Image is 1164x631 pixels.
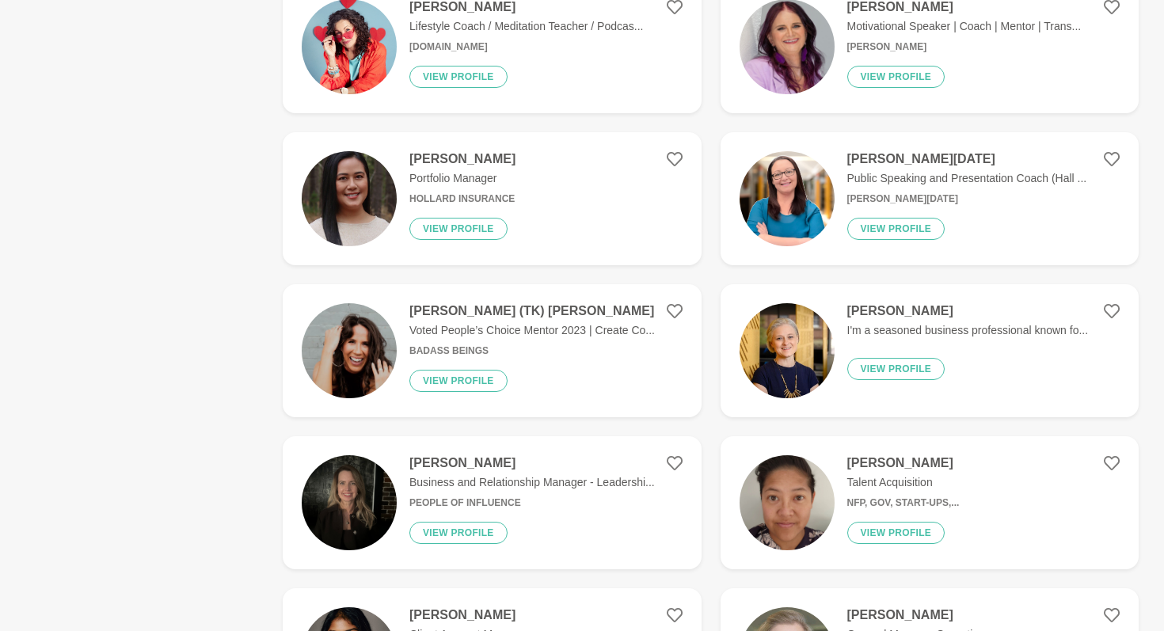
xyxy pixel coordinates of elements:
h6: [DOMAIN_NAME] [409,41,643,53]
h4: [PERSON_NAME][DATE] [847,151,1087,167]
button: View profile [409,522,508,544]
p: Lifestyle Coach / Meditation Teacher / Podcas... [409,18,643,35]
h4: [PERSON_NAME] (TK) [PERSON_NAME] [409,303,655,319]
button: View profile [409,66,508,88]
h6: Hollard Insurance [409,193,515,205]
h6: People of Influence [409,497,655,509]
h6: NFP, Gov, Start-Ups,... [847,497,960,509]
h6: [PERSON_NAME] [847,41,1082,53]
h6: Badass Beings [409,345,655,357]
button: View profile [409,370,508,392]
img: b0cd144f91639e708818b0c603d5ea8e3cb78cce-627x418.jpg [740,303,835,398]
p: I'm a seasoned business professional known fo... [847,322,1089,339]
a: [PERSON_NAME] (TK) [PERSON_NAME]Voted People’s Choice Mentor 2023 | Create Co...Badass BeingsView... [283,284,702,417]
a: [PERSON_NAME]I'm a seasoned business professional known fo...View profile [721,284,1139,417]
p: Voted People’s Choice Mentor 2023 | Create Co... [409,322,655,339]
h4: [PERSON_NAME] [847,455,960,471]
h4: [PERSON_NAME] [409,455,655,471]
p: Public Speaking and Presentation Coach (Hall ... [847,170,1087,187]
a: [PERSON_NAME]Business and Relationship Manager - Leadershi...People of InfluenceView profile [283,436,702,569]
img: a39531ed944635f7551ccd831197afe950177119-2208x2944.jpg [740,455,835,550]
img: c776fff10f1f9baf0fe05d77b3c26f1d09569a12-613x890.png [740,151,835,246]
h4: [PERSON_NAME] [409,607,527,623]
img: 8eb549bad4ac7334d10a0fcfeabb965ffb2b64f8-526x789.jpg [302,303,397,398]
img: 5f1d7a2efa2d5943435c574e6679546aa92d99b1-757x950.jpg [302,151,397,246]
a: [PERSON_NAME][DATE]Public Speaking and Presentation Coach (Hall ...[PERSON_NAME][DATE]View profile [721,132,1139,265]
p: Motivational Speaker | Coach | Mentor | Trans... [847,18,1082,35]
h4: [PERSON_NAME] [847,303,1089,319]
a: [PERSON_NAME]Talent AcquisitionNFP, Gov, Start-Ups,...View profile [721,436,1139,569]
h4: [PERSON_NAME] [847,607,991,623]
button: View profile [409,218,508,240]
p: Talent Acquisition [847,474,960,491]
h4: [PERSON_NAME] [409,151,515,167]
button: View profile [847,522,945,544]
button: View profile [847,218,945,240]
h6: [PERSON_NAME][DATE] [847,193,1087,205]
img: 4f8ac3869a007e0d1b6b374d8a6623d966617f2f-3024x4032.jpg [302,455,397,550]
p: Portfolio Manager [409,170,515,187]
p: Business and Relationship Manager - Leadershi... [409,474,655,491]
button: View profile [847,66,945,88]
a: [PERSON_NAME]Portfolio ManagerHollard InsuranceView profile [283,132,702,265]
button: View profile [847,358,945,380]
